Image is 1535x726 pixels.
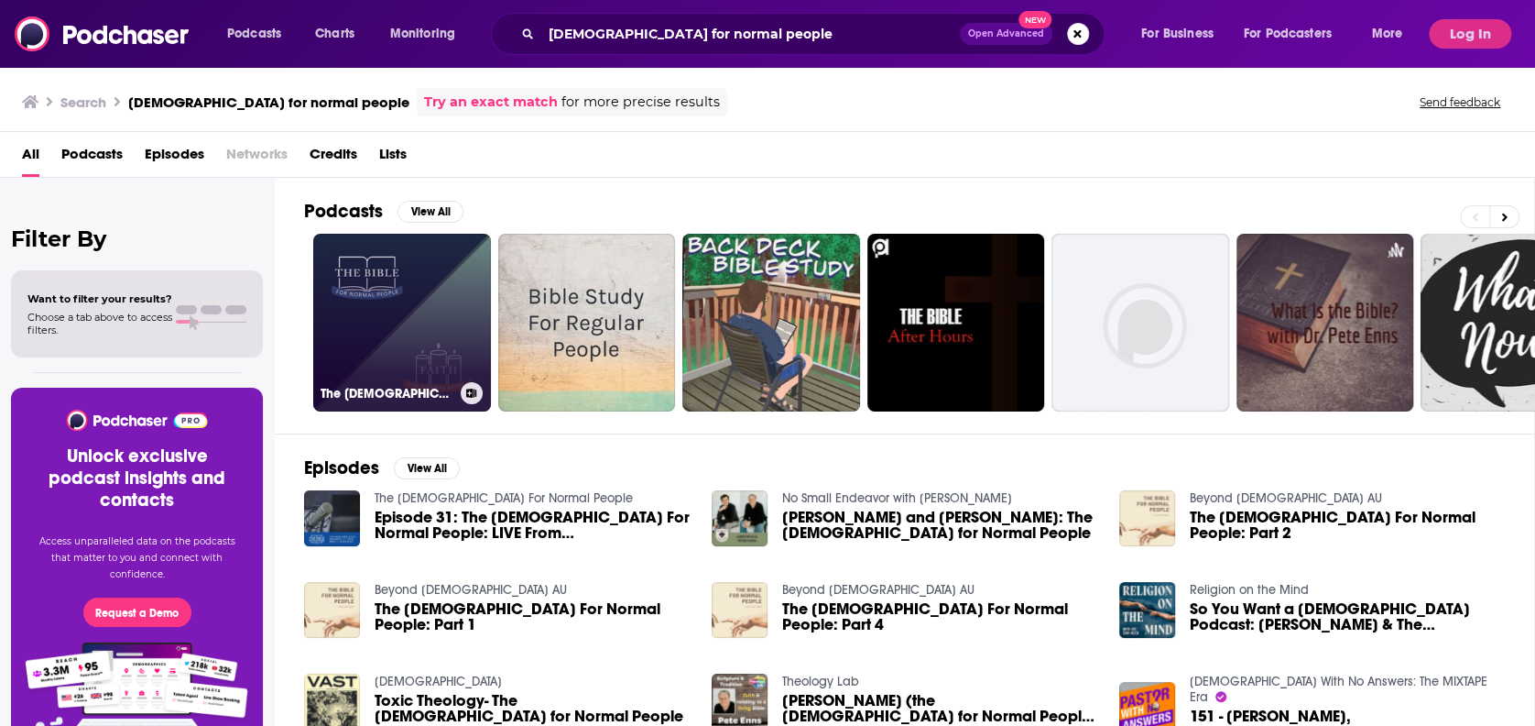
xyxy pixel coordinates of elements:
span: Toxic Theology- The [DEMOGRAPHIC_DATA] for Normal People [375,693,690,724]
a: Toxic Theology- The Bible for Normal People [375,693,690,724]
span: For Business [1141,21,1214,47]
span: The [DEMOGRAPHIC_DATA] For Normal People: Part 2 [1190,510,1505,541]
input: Search podcasts, credits, & more... [541,19,960,49]
span: More [1371,21,1402,47]
a: PodcastsView All [304,200,463,223]
button: open menu [377,19,479,49]
a: Beyond Church AU [375,582,567,598]
button: open menu [1128,19,1236,49]
a: EpisodesView All [304,456,460,479]
img: Pete Enns and Jared Byas: The Bible for Normal People [712,490,767,546]
img: The Bible For Normal People: Part 1 [304,582,360,638]
span: [PERSON_NAME] (the [DEMOGRAPHIC_DATA] for Normal People podcast) - faith & relating to a living [... [782,693,1097,724]
a: Episode 31: The Bible For Normal People: LIVE From Penn State University [375,510,690,541]
img: Podchaser - Follow, Share and Rate Podcasts [15,16,191,51]
button: Log In [1429,19,1511,49]
img: So You Want a Bible Podcast: Jared Byas & The Bible for Normal People (#91) [1119,582,1175,638]
a: Religion on the Mind [1190,582,1309,598]
img: Podchaser - Follow, Share and Rate Podcasts [65,410,209,431]
button: Request a Demo [83,598,191,627]
a: The Bible For Normal People: Part 2 [1190,510,1505,541]
span: Open Advanced [968,29,1044,38]
span: [PERSON_NAME] and [PERSON_NAME]: The [DEMOGRAPHIC_DATA] for Normal People [782,510,1097,541]
h3: Unlock exclusive podcast insights and contacts [33,445,241,511]
span: The [DEMOGRAPHIC_DATA] For Normal People: Part 1 [375,601,690,632]
img: Episode 31: The Bible For Normal People: LIVE From Penn State University [304,490,360,546]
span: Monitoring [390,21,455,47]
span: Charts [315,21,354,47]
a: So You Want a Bible Podcast: Jared Byas & The Bible for Normal People (#91) [1190,601,1505,632]
img: The Bible For Normal People: Part 2 [1119,490,1175,546]
h3: The [DEMOGRAPHIC_DATA] For Normal People [321,386,453,401]
span: Choose a tab above to access filters. [27,311,172,336]
button: open menu [1358,19,1425,49]
a: The Bible For Normal People [375,490,633,506]
a: Episodes [145,139,204,177]
span: Want to filter your results? [27,292,172,305]
a: Good Theology [375,674,502,689]
button: View All [397,201,463,223]
a: Charts [303,19,365,49]
h2: Episodes [304,456,379,479]
h2: Filter By [11,225,263,252]
a: The Bible For Normal People: Part 4 [782,601,1097,632]
span: New [1018,11,1051,28]
span: Networks [226,139,288,177]
a: Theology Lab [782,674,859,689]
span: So You Want a [DEMOGRAPHIC_DATA] Podcast: [PERSON_NAME] & The [DEMOGRAPHIC_DATA] for Normal Peopl... [1190,601,1505,632]
p: Access unparalleled data on the podcasts that matter to you and connect with confidence. [33,533,241,583]
a: Beyond Church AU [782,582,974,598]
button: View All [394,457,460,479]
a: Try an exact match [424,92,558,113]
button: open menu [1232,19,1358,49]
a: The [DEMOGRAPHIC_DATA] For Normal People [313,234,491,412]
a: The Bible For Normal People: Part 1 [375,601,690,632]
a: Pete Enns and Jared Byas: The Bible for Normal People [782,510,1097,541]
a: Lists [379,139,407,177]
span: For Podcasters [1244,21,1332,47]
button: Send feedback [1414,94,1506,110]
h3: Search [60,93,106,111]
span: The [DEMOGRAPHIC_DATA] For Normal People: Part 4 [782,601,1097,632]
div: Search podcasts, credits, & more... [508,13,1122,55]
button: Open AdvancedNew [960,23,1052,45]
a: Pete Enns (the Bible for Normal People podcast) - faith & relating to a living Bible [782,693,1097,724]
span: Episode 31: The [DEMOGRAPHIC_DATA] For Normal People: LIVE From [GEOGRAPHIC_DATA] [375,510,690,541]
a: Beyond Church AU [1190,490,1382,506]
a: Credits [310,139,357,177]
span: for more precise results [561,92,720,113]
button: open menu [214,19,305,49]
a: All [22,139,39,177]
a: Podcasts [61,139,123,177]
a: Pastor With No Answers: The MIXTAPE Era [1190,674,1487,705]
h3: [DEMOGRAPHIC_DATA] for normal people [128,93,409,111]
img: The Bible For Normal People: Part 4 [712,582,767,638]
a: No Small Endeavor with Lee C. Camp [782,490,1012,506]
h2: Podcasts [304,200,383,223]
span: Podcasts [227,21,281,47]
